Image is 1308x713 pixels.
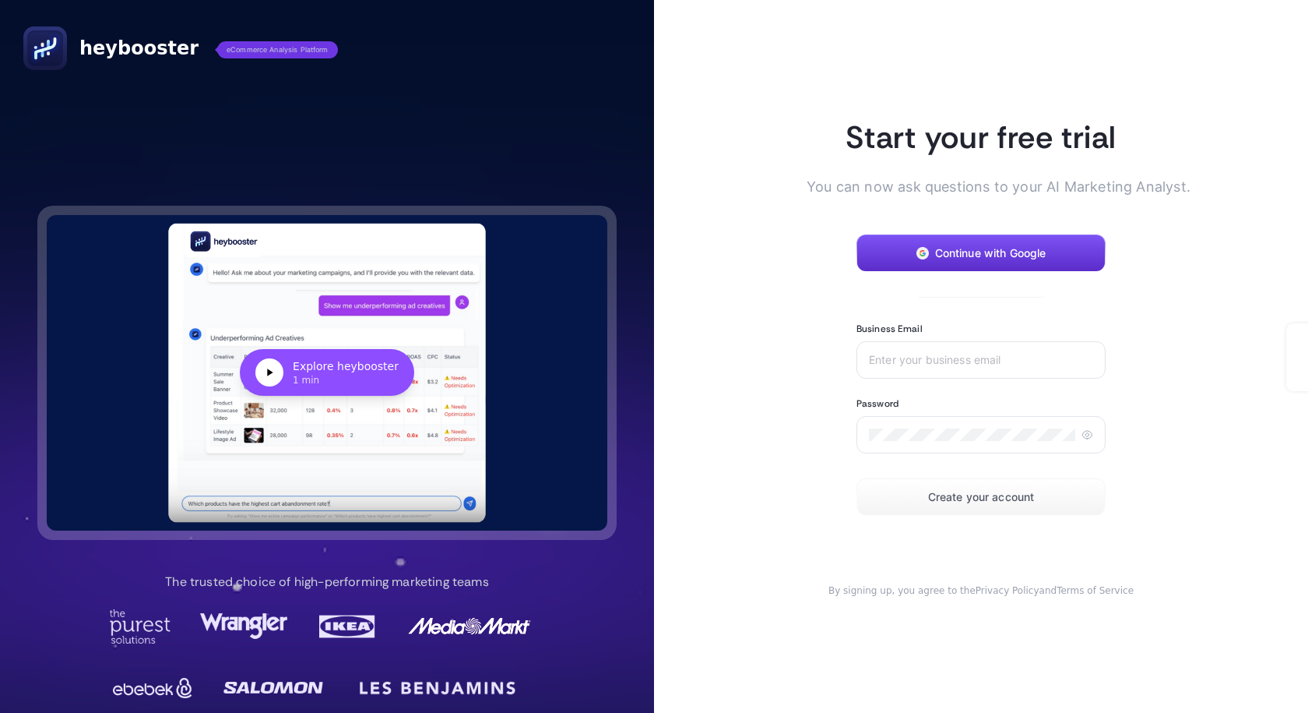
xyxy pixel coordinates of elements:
[935,247,1046,259] span: Continue with Google
[217,41,338,58] span: eCommerce Analysis Platform
[79,36,199,61] span: heybooster
[807,117,1155,157] h1: Start your free trial
[856,478,1106,516] button: Create your account
[856,397,898,410] label: Password
[807,584,1155,597] div: and
[976,585,1039,596] a: Privacy Policy
[869,354,1093,366] input: Enter your business email
[109,609,171,644] img: Purest
[223,672,323,704] img: Salomon
[856,235,1106,272] button: Continue with Google
[1057,585,1134,596] a: Terms of Service
[47,215,607,531] button: Explore heybooster1 min
[350,669,525,707] img: LesBenjamin
[316,609,378,644] img: Ikea
[807,176,1155,197] p: You can now ask questions to your AI Marketing Analyst.
[928,491,1035,503] span: Create your account
[828,585,976,596] span: By signing up, you agree to the
[407,609,532,644] img: MediaMarkt
[165,573,488,591] p: The trusted choice of high-performing marketing teams
[23,26,338,70] a: heyboostereCommerce Analysis Platform
[293,358,399,374] div: Explore heybooster
[109,672,196,704] img: Ebebek
[200,609,287,644] img: Wrangler
[856,323,923,335] label: Business Email
[293,374,399,387] div: 1 min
